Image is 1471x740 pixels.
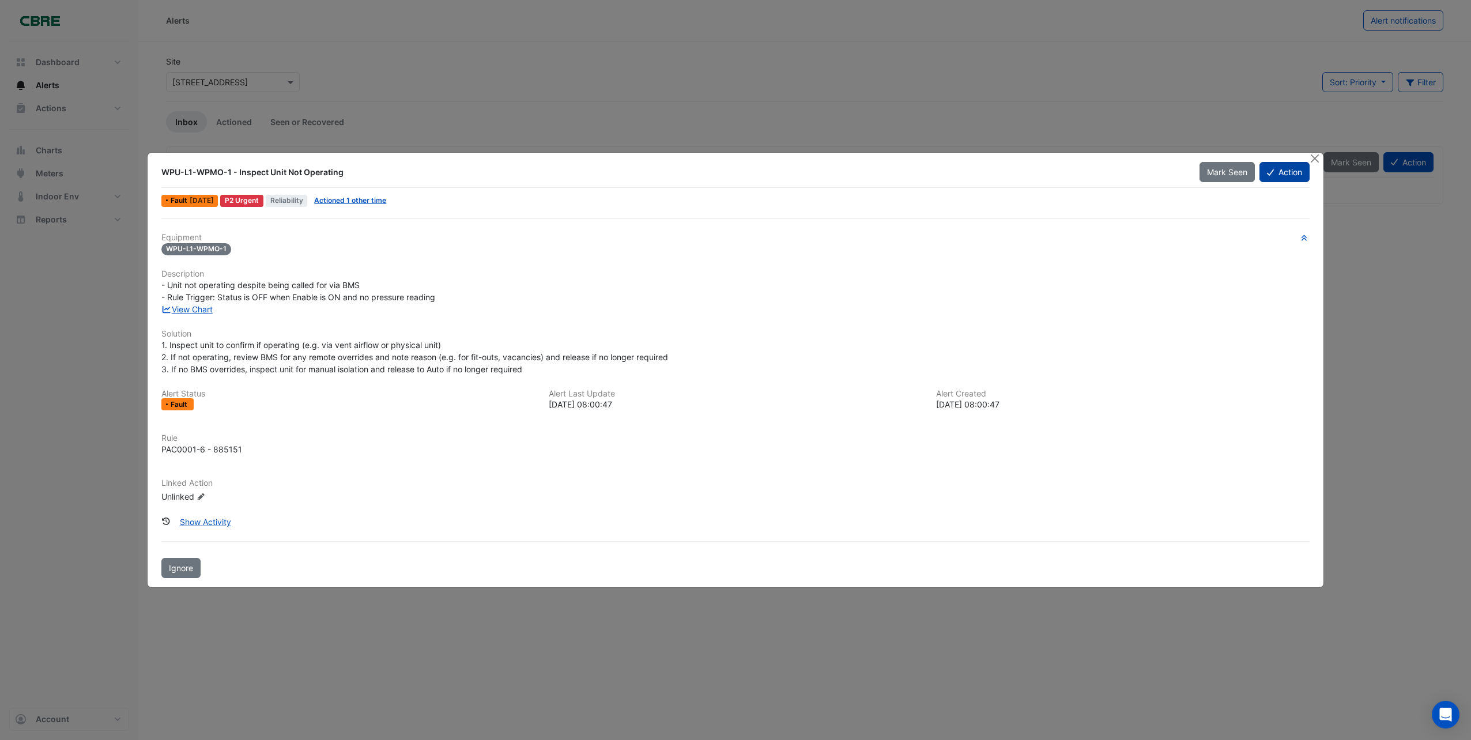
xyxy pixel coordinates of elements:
div: PAC0001-6 - 885151 [161,443,242,455]
span: Fault [171,401,190,408]
h6: Description [161,269,1310,279]
button: Action [1259,162,1310,182]
span: Reliability [266,195,308,207]
fa-icon: Edit Linked Action [197,493,205,501]
h6: Alert Created [936,389,1310,399]
span: - Unit not operating despite being called for via BMS - Rule Trigger: Status is OFF when Enable i... [161,280,435,302]
h6: Rule [161,433,1310,443]
a: Actioned 1 other time [314,196,386,205]
span: Tue 14-Oct-2025 08:00 AEDT [190,196,214,205]
div: Unlinked [161,490,300,503]
a: View Chart [161,304,213,314]
div: [DATE] 08:00:47 [936,398,1310,410]
span: Fault [171,197,190,204]
span: Mark Seen [1207,167,1247,177]
h6: Linked Action [161,478,1310,488]
span: Ignore [169,563,193,573]
button: Show Activity [172,512,239,532]
span: 1. Inspect unit to confirm if operating (e.g. via vent airflow or physical unit) 2. If not operat... [161,340,668,374]
button: Ignore [161,558,201,578]
div: [DATE] 08:00:47 [549,398,922,410]
button: Mark Seen [1200,162,1255,182]
h6: Equipment [161,233,1310,243]
div: WPU-L1-WPMO-1 - Inspect Unit Not Operating [161,167,1185,178]
div: P2 Urgent [220,195,263,207]
h6: Alert Last Update [549,389,922,399]
span: WPU-L1-WPMO-1 [161,243,231,255]
div: Open Intercom Messenger [1432,701,1459,728]
button: Close [1309,153,1321,165]
h6: Alert Status [161,389,535,399]
h6: Solution [161,329,1310,339]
